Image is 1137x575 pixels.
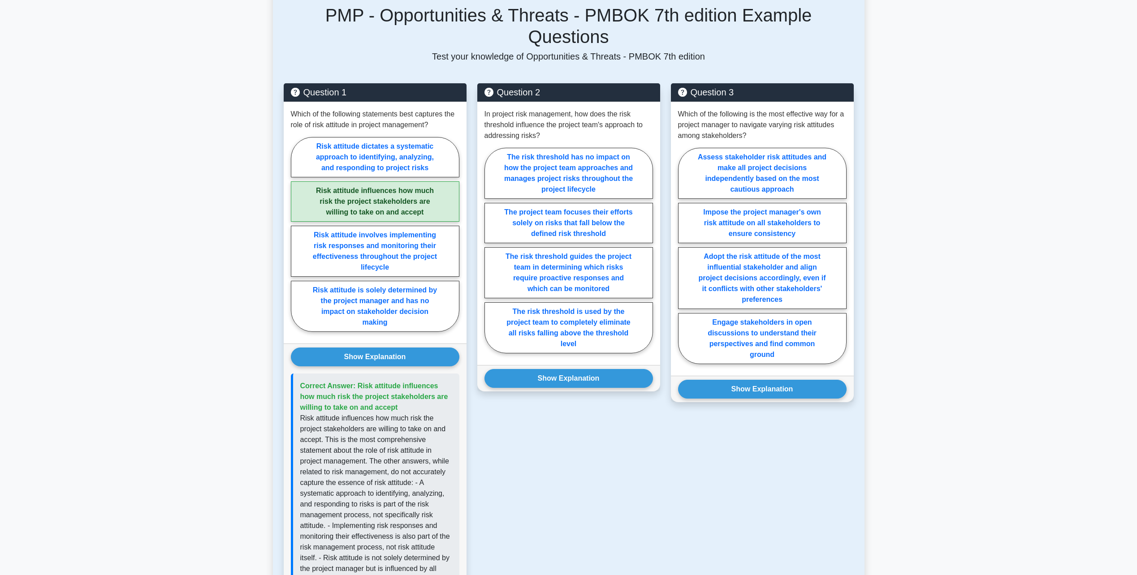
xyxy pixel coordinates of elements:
[484,369,653,388] button: Show Explanation
[678,87,847,98] h5: Question 3
[291,181,459,222] label: Risk attitude influences how much risk the project stakeholders are willing to take on and accept
[291,137,459,177] label: Risk attitude dictates a systematic approach to identifying, analyzing, and responding to project...
[284,4,854,47] h5: PMP - Opportunities & Threats - PMBOK 7th edition Example Questions
[484,148,653,199] label: The risk threshold has no impact on how the project team approaches and manages project risks thr...
[284,51,854,62] p: Test your knowledge of Opportunities & Threats - PMBOK 7th edition
[484,109,653,141] p: In project risk management, how does the risk threshold influence the project team's approach to ...
[678,109,847,141] p: Which of the following is the most effective way for a project manager to navigate varying risk a...
[678,148,847,199] label: Assess stakeholder risk attitudes and make all project decisions independently based on the most ...
[291,281,459,332] label: Risk attitude is solely determined by the project manager and has no impact on stakeholder decisi...
[484,87,653,98] h5: Question 2
[678,313,847,364] label: Engage stakeholders in open discussions to understand their perspectives and find common ground
[484,203,653,243] label: The project team focuses their efforts solely on risks that fall below the defined risk threshold
[291,226,459,277] label: Risk attitude involves implementing risk responses and monitoring their effectiveness throughout ...
[291,348,459,366] button: Show Explanation
[678,203,847,243] label: Impose the project manager's own risk attitude on all stakeholders to ensure consistency
[300,382,448,411] span: Correct Answer: Risk attitude influences how much risk the project stakeholders are willing to ta...
[291,87,459,98] h5: Question 1
[484,302,653,353] label: The risk threshold is used by the project team to completely eliminate all risks falling above th...
[678,380,847,399] button: Show Explanation
[678,247,847,309] label: Adopt the risk attitude of the most influential stakeholder and align project decisions according...
[484,247,653,298] label: The risk threshold guides the project team in determining which risks require proactive responses...
[291,109,459,130] p: Which of the following statements best captures the role of risk attitude in project management?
